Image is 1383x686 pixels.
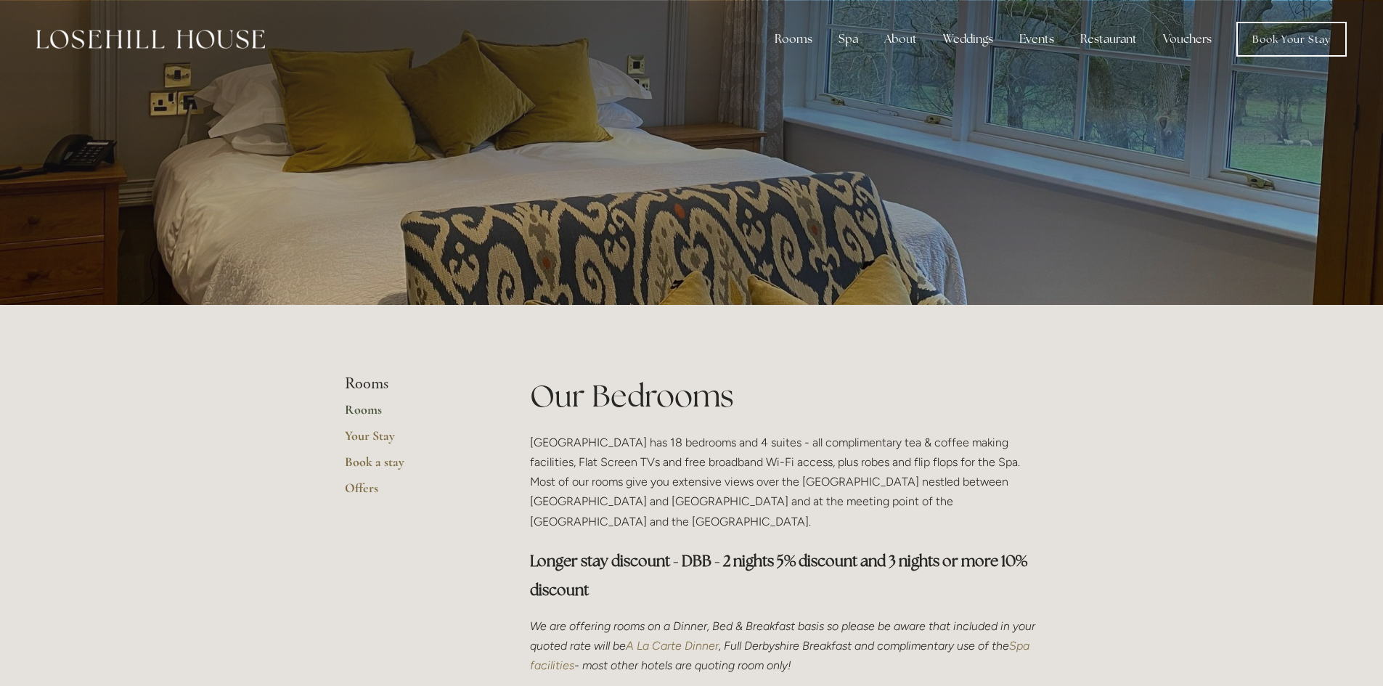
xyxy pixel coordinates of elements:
[345,454,484,480] a: Book a stay
[574,658,791,672] em: - most other hotels are quoting room only!
[345,375,484,393] li: Rooms
[626,639,719,653] a: A La Carte Dinner
[931,25,1005,54] div: Weddings
[763,25,824,54] div: Rooms
[530,433,1039,531] p: [GEOGRAPHIC_DATA] has 18 bedrooms and 4 suites - all complimentary tea & coffee making facilities...
[1151,25,1223,54] a: Vouchers
[530,375,1039,417] h1: Our Bedrooms
[36,30,265,49] img: Losehill House
[345,401,484,428] a: Rooms
[345,480,484,506] a: Offers
[719,639,1009,653] em: , Full Derbyshire Breakfast and complimentary use of the
[1236,22,1347,57] a: Book Your Stay
[1069,25,1149,54] div: Restaurant
[873,25,929,54] div: About
[345,428,484,454] a: Your Stay
[530,619,1038,653] em: We are offering rooms on a Dinner, Bed & Breakfast basis so please be aware that included in your...
[827,25,870,54] div: Spa
[530,551,1030,600] strong: Longer stay discount - DBB - 2 nights 5% discount and 3 nights or more 10% discount
[1008,25,1066,54] div: Events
